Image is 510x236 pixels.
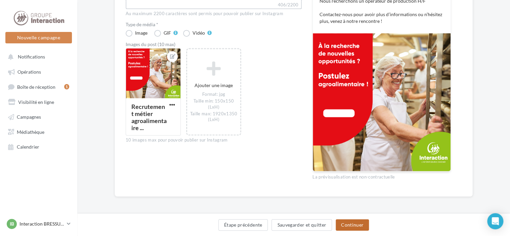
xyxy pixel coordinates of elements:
div: Images du post (10 max) [126,42,302,47]
div: 1 [64,84,69,89]
a: Visibilité en ligne [4,95,73,108]
div: Open Intercom Messenger [487,213,503,229]
a: Campagnes [4,110,73,122]
label: 406/2200 [126,1,302,9]
button: Sauvegarder et quitter [271,219,332,231]
a: Opérations [4,65,73,77]
span: Calendrier [17,144,39,150]
a: Médiathèque [4,125,73,137]
div: Image [135,31,147,35]
a: Boîte de réception1 [4,80,73,93]
span: Visibilité en ligne [18,99,54,105]
button: Nouvelle campagne [5,32,72,43]
a: Calendrier [4,140,73,152]
div: Recrutement métier agroalimentaire ... [131,103,167,131]
div: La prévisualisation est non-contractuelle [312,171,451,180]
div: 10 images max pour pouvoir publier sur Instagram [126,137,302,143]
a: IB Interaction BRESSUIRE [5,218,72,230]
span: Boîte de réception [17,84,55,89]
span: IB [10,221,14,227]
span: Opérations [17,69,41,75]
span: Campagnes [17,114,41,120]
div: GIF [164,31,171,35]
button: Étape précédente [218,219,268,231]
label: Type de média * [126,22,302,27]
div: Au maximum 2200 caractères sont permis pour pouvoir publier sur Instagram [126,11,302,17]
button: Notifications [4,50,71,63]
button: Continuer [336,219,369,231]
p: Interaction BRESSUIRE [19,221,64,227]
span: Notifications [18,54,45,60]
div: Vidéo [193,31,205,35]
span: Médiathèque [17,129,44,134]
